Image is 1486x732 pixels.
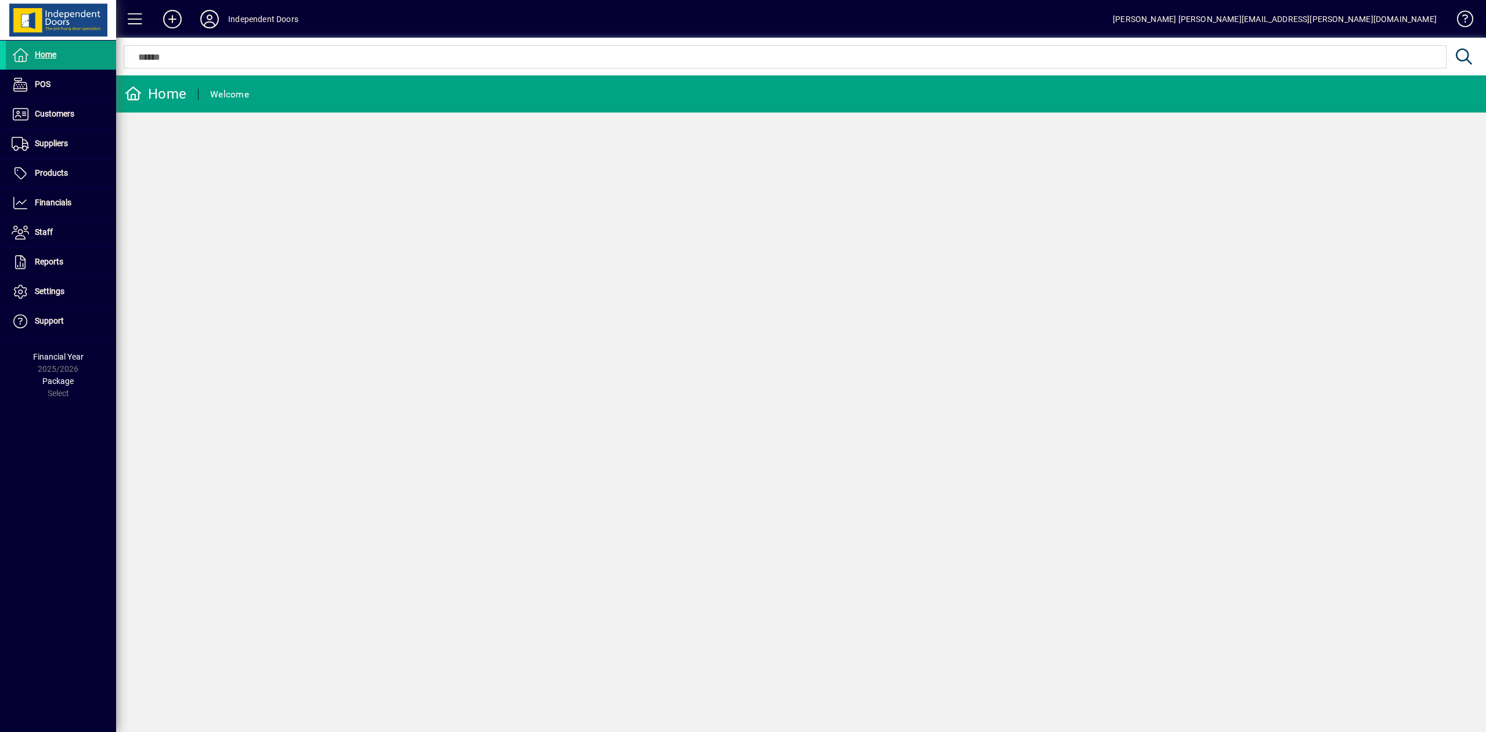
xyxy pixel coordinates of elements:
span: POS [35,79,51,89]
a: Knowledge Base [1448,2,1471,40]
span: Staff [35,227,53,237]
a: Reports [6,248,116,277]
span: Suppliers [35,139,68,148]
span: Products [35,168,68,177]
a: Settings [6,277,116,306]
div: Welcome [210,85,249,104]
span: Financials [35,198,71,207]
div: [PERSON_NAME] [PERSON_NAME][EMAIL_ADDRESS][PERSON_NAME][DOMAIN_NAME] [1113,10,1437,28]
a: POS [6,70,116,99]
span: Package [42,376,74,386]
span: Customers [35,109,74,118]
a: Suppliers [6,129,116,158]
a: Financials [6,189,116,218]
span: Support [35,316,64,325]
a: Customers [6,100,116,129]
a: Products [6,159,116,188]
button: Add [154,9,191,30]
span: Financial Year [33,352,84,361]
div: Home [125,85,186,103]
a: Staff [6,218,116,247]
span: Reports [35,257,63,266]
a: Support [6,307,116,336]
span: Home [35,50,56,59]
span: Settings [35,287,64,296]
div: Independent Doors [228,10,298,28]
button: Profile [191,9,228,30]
